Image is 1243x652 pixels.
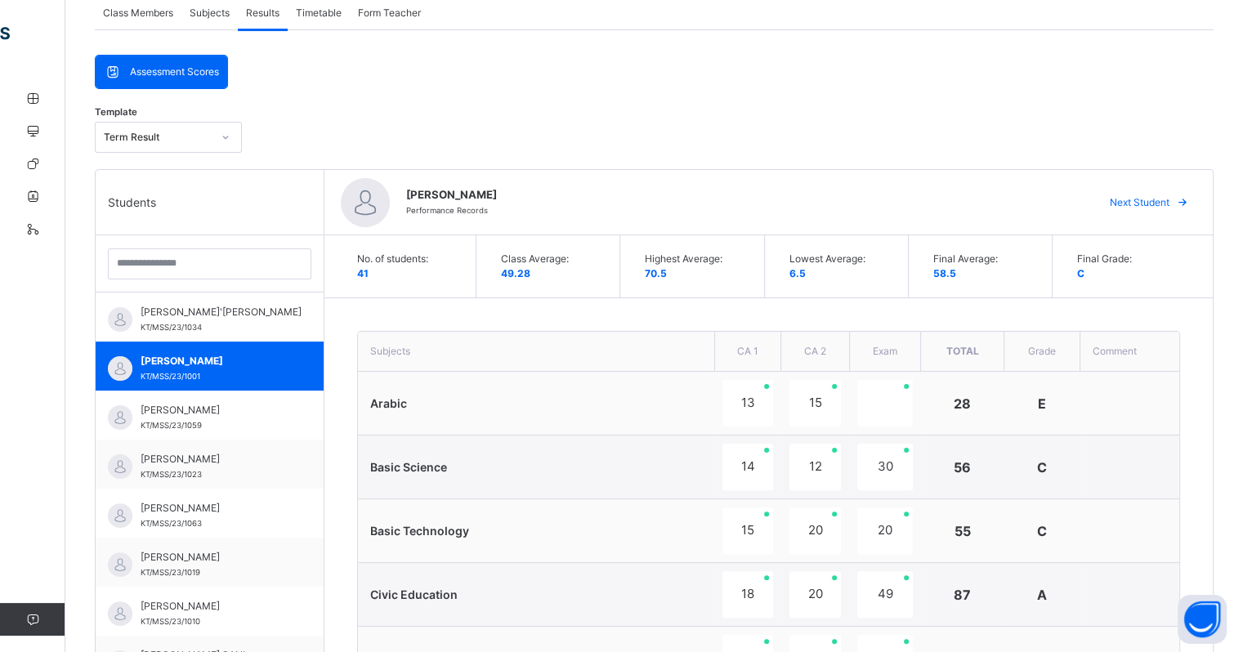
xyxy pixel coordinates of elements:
img: default.svg [108,601,132,626]
span: Lowest Average: [789,252,892,266]
span: 55 [955,523,971,539]
span: Students [108,194,156,211]
img: default.svg [108,503,132,528]
div: 20 [857,507,913,554]
span: Basic Technology [370,524,469,538]
span: Arabic [370,396,407,410]
img: default.svg [108,307,132,332]
span: [PERSON_NAME] [141,452,287,467]
span: Performance Records [406,206,488,215]
span: Template [95,105,137,119]
div: 20 [789,507,841,554]
span: 28 [954,395,971,412]
span: [PERSON_NAME] [141,550,287,565]
span: 56 [954,459,971,476]
div: 20 [789,571,841,618]
div: 30 [857,444,913,490]
span: Basic Science [370,460,447,474]
div: 15 [722,507,773,554]
span: E [1038,395,1046,412]
div: 15 [789,380,841,426]
span: 87 [954,587,971,603]
span: KT/MSS/23/1034 [141,323,202,332]
span: KT/MSS/23/1059 [141,421,202,430]
span: A [1037,587,1047,603]
span: Highest Average: [645,252,747,266]
span: 70.5 [645,267,667,279]
span: Total [946,345,979,357]
img: default.svg [108,356,132,381]
span: Final Average: [933,252,1035,266]
th: Grade [1004,332,1080,372]
span: Assessment Scores [130,65,219,79]
span: KT/MSS/23/1010 [141,617,200,626]
span: 58.5 [933,267,956,279]
div: 12 [789,444,841,490]
span: 6.5 [789,267,806,279]
img: default.svg [108,454,132,479]
span: Timetable [296,6,342,20]
span: [PERSON_NAME] [141,599,287,614]
span: Civic Education [370,587,458,601]
span: C [1037,523,1047,539]
span: KT/MSS/23/1023 [141,470,202,479]
div: 49 [857,571,913,618]
span: Next Student [1110,195,1169,210]
button: Open asap [1178,595,1227,644]
span: Class Average: [501,252,603,266]
span: [PERSON_NAME]'[PERSON_NAME] [141,305,302,319]
span: [PERSON_NAME] [141,354,287,368]
span: [PERSON_NAME] [141,403,287,418]
span: Form Teacher [358,6,421,20]
span: No. of students: [357,252,459,266]
img: default.svg [108,552,132,577]
span: 49.28 [501,267,530,279]
span: Final Grade: [1077,252,1180,266]
span: 41 [357,267,369,279]
span: KT/MSS/23/1063 [141,519,202,528]
th: Exam [849,332,921,372]
span: Results [246,6,279,20]
div: 13 [722,380,773,426]
th: Comment [1080,332,1179,372]
th: Subjects [358,332,714,372]
span: KT/MSS/23/1019 [141,568,200,577]
img: default.svg [108,405,132,430]
div: Term Result [104,130,212,145]
span: KT/MSS/23/1001 [141,372,200,381]
span: C [1077,267,1084,279]
span: Subjects [190,6,230,20]
span: [PERSON_NAME] [406,187,1080,203]
span: C [1037,459,1047,476]
th: CA 1 [714,332,781,372]
div: 18 [722,571,773,618]
th: CA 2 [781,332,849,372]
span: [PERSON_NAME] [141,501,287,516]
img: default.svg [341,178,390,227]
span: Class Members [103,6,173,20]
div: 14 [722,444,773,490]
